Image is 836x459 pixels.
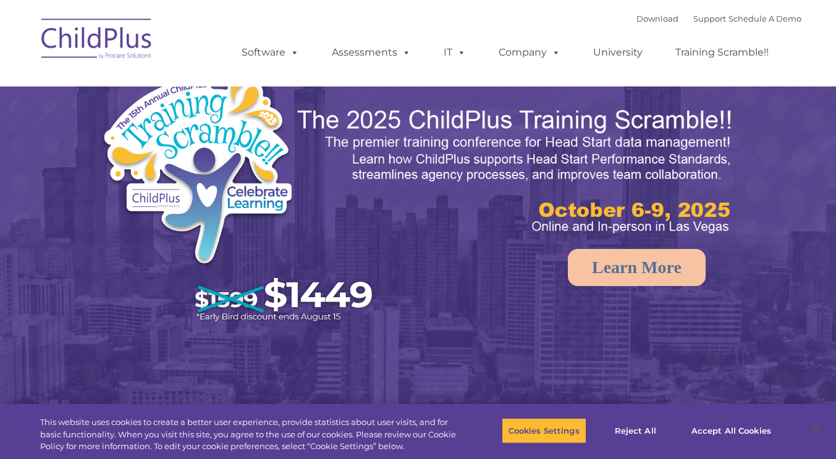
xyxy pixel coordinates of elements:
div: This website uses cookies to create a better user experience, provide statistics about user visit... [40,416,460,453]
button: Reject All [597,418,674,444]
a: Learn More [568,249,706,286]
a: Software [229,40,311,65]
a: Training Scramble!! [663,40,781,65]
a: IT [431,40,478,65]
button: Accept All Cookies [685,418,778,444]
font: | [636,14,801,23]
a: Support [693,14,726,23]
img: ChildPlus by Procare Solutions [35,10,159,72]
a: Assessments [319,40,423,65]
a: Schedule A Demo [728,14,801,23]
button: Close [803,417,830,444]
button: Cookies Settings [502,418,586,444]
a: Company [486,40,573,65]
a: University [581,40,655,65]
a: Download [636,14,678,23]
